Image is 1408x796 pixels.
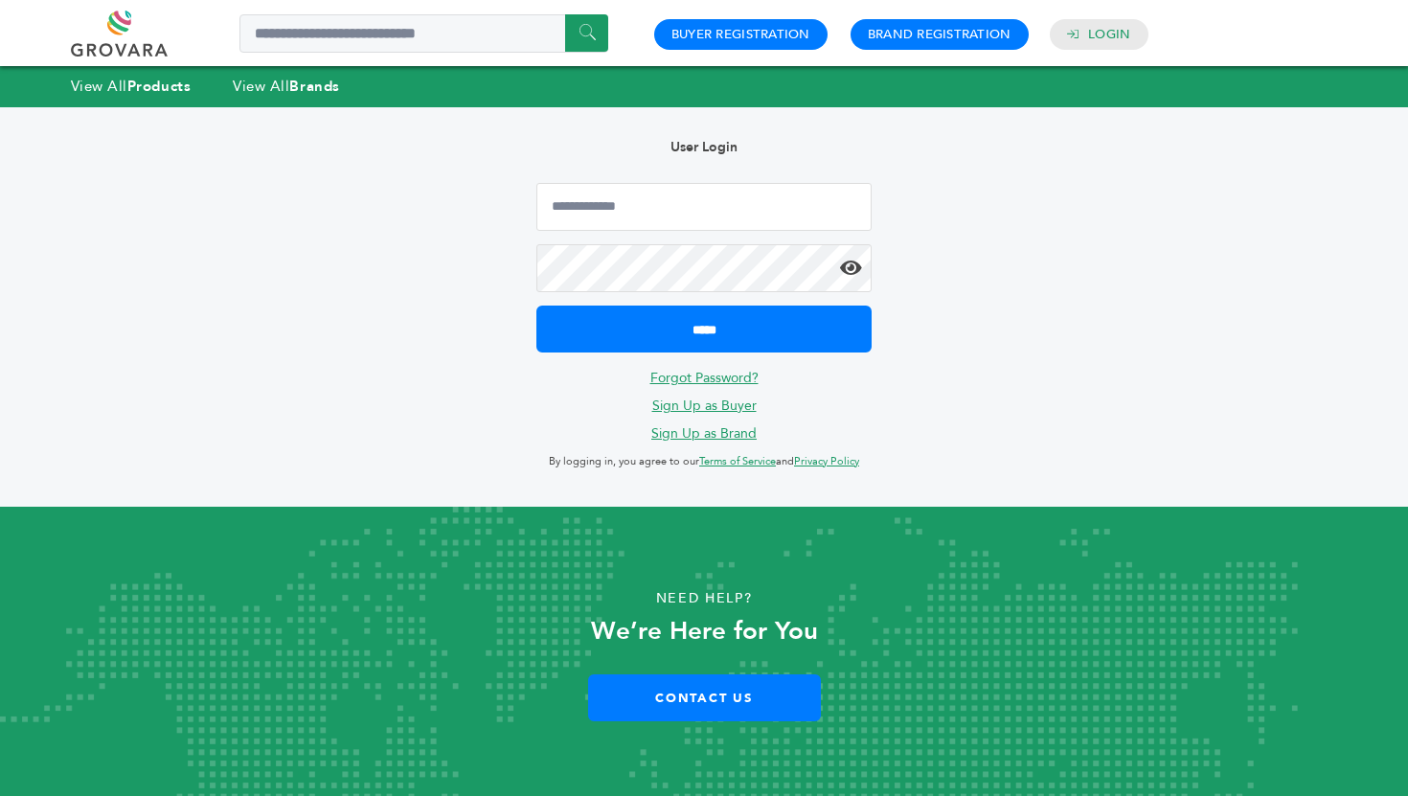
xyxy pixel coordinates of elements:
p: Need Help? [71,584,1338,613]
p: By logging in, you agree to our and [536,450,872,473]
a: Sign Up as Brand [651,424,757,443]
a: Login [1088,26,1130,43]
a: View AllBrands [233,77,340,96]
strong: Brands [289,77,339,96]
a: Privacy Policy [794,454,859,468]
a: View AllProducts [71,77,192,96]
b: User Login [670,138,738,156]
a: Brand Registration [868,26,1011,43]
a: Terms of Service [699,454,776,468]
a: Sign Up as Buyer [652,397,757,415]
input: Password [536,244,872,292]
a: Forgot Password? [650,369,759,387]
strong: Products [127,77,191,96]
input: Email Address [536,183,872,231]
input: Search a product or brand... [239,14,608,53]
strong: We’re Here for You [591,614,818,648]
a: Buyer Registration [671,26,810,43]
a: Contact Us [588,674,821,721]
